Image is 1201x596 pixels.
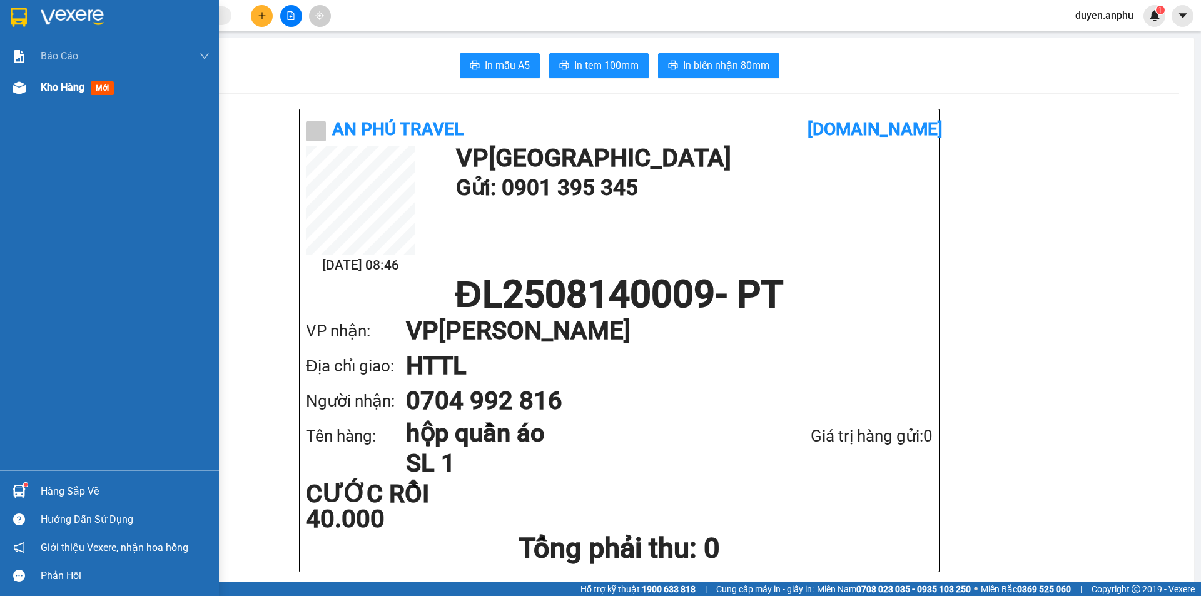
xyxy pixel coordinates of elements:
[41,540,188,555] span: Giới thiệu Vexere, nhận hoa hồng
[1065,8,1143,23] span: duyen.anphu
[41,510,210,529] div: Hướng dẫn sử dụng
[470,60,480,72] span: printer
[11,39,138,56] div: 0901395345
[406,448,744,478] h1: SL 1
[13,81,26,94] img: warehouse-icon
[1177,10,1188,21] span: caret-down
[280,5,302,27] button: file-add
[549,53,649,78] button: printerIn tem 100mm
[332,119,464,139] b: An Phú Travel
[13,485,26,498] img: warehouse-icon
[13,570,25,582] span: message
[258,11,266,20] span: plus
[251,5,273,27] button: plus
[91,81,114,95] span: mới
[306,388,406,414] div: Người nhận:
[683,58,769,73] span: In biên nhận 80mm
[9,87,69,100] span: CƯỚC RỒI :
[165,56,210,78] span: HTTL
[817,582,971,596] span: Miền Nam
[309,5,331,27] button: aim
[456,171,926,205] h1: Gửi: 0901 395 345
[41,81,84,93] span: Kho hàng
[306,255,415,276] h2: [DATE] 08:46
[146,11,247,39] div: [PERSON_NAME]
[306,353,406,379] div: Địa chỉ giao:
[1172,5,1193,27] button: caret-down
[705,582,707,596] span: |
[306,482,513,532] div: CƯỚC RỒI 40.000
[1132,585,1140,593] span: copyright
[406,418,744,448] h1: hộp quần áo
[315,11,324,20] span: aim
[559,60,569,72] span: printer
[41,567,210,585] div: Phản hồi
[13,542,25,553] span: notification
[24,483,28,487] sup: 1
[306,423,406,449] div: Tên hàng:
[11,11,138,39] div: [GEOGRAPHIC_DATA]
[146,39,247,56] div: 0704992816
[13,513,25,525] span: question-circle
[856,584,971,594] strong: 0708 023 035 - 0935 103 250
[1017,584,1071,594] strong: 0369 525 060
[200,51,210,61] span: down
[406,348,908,383] h1: HTTL
[306,532,933,565] h1: Tổng phải thu: 0
[1149,10,1160,21] img: icon-new-feature
[974,587,978,592] span: ⚪️
[808,119,943,139] b: [DOMAIN_NAME]
[460,53,540,78] button: printerIn mẫu A5
[286,11,295,20] span: file-add
[580,582,696,596] span: Hỗ trợ kỹ thuật:
[456,146,926,171] h1: VP [GEOGRAPHIC_DATA]
[574,58,639,73] span: In tem 100mm
[406,383,908,418] h1: 0704 992 816
[146,11,176,24] span: Nhận:
[11,8,27,27] img: logo-vxr
[41,48,78,64] span: Báo cáo
[406,313,908,348] h1: VP [PERSON_NAME]
[981,582,1071,596] span: Miền Bắc
[1156,6,1165,14] sup: 1
[306,318,406,344] div: VP nhận:
[41,482,210,501] div: Hàng sắp về
[642,584,696,594] strong: 1900 633 818
[716,582,814,596] span: Cung cấp máy in - giấy in:
[658,53,779,78] button: printerIn biên nhận 80mm
[744,423,933,449] div: Giá trị hàng gửi: 0
[306,276,933,313] h1: ĐL2508140009 - PT
[668,60,678,72] span: printer
[1080,582,1082,596] span: |
[146,63,165,76] span: DĐ:
[11,11,30,24] span: Gửi:
[1158,6,1162,14] span: 1
[13,50,26,63] img: solution-icon
[485,58,530,73] span: In mẫu A5
[9,86,139,101] div: 40.000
